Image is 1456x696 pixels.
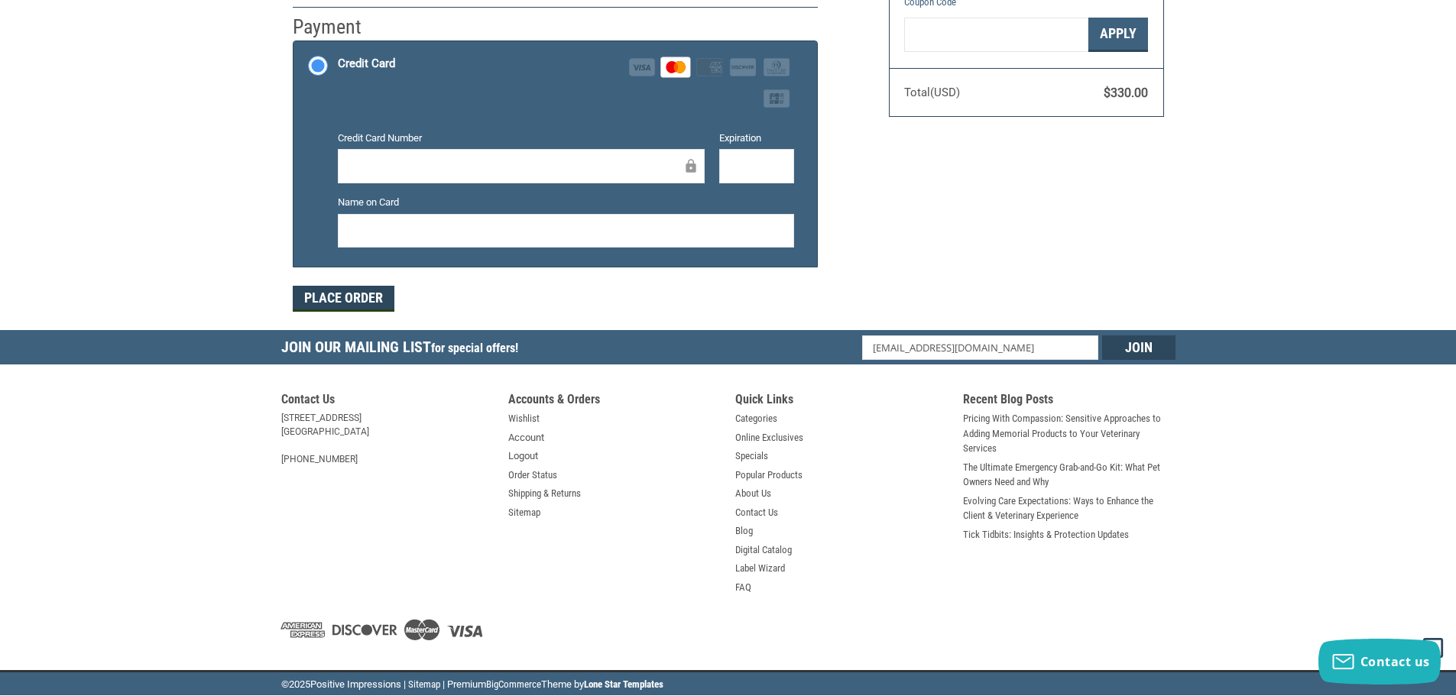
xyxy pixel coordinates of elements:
input: Join [1102,335,1176,360]
a: Wishlist [508,411,540,426]
a: Pricing With Compassion: Sensitive Approaches to Adding Memorial Products to Your Veterinary Serv... [963,411,1176,456]
li: | Premium Theme by [443,677,663,696]
a: Logout [508,448,538,464]
a: Order Status [508,468,557,483]
a: Tick Tidbits: Insights & Protection Updates [963,527,1129,542]
button: Contact us [1318,639,1441,685]
h5: Quick Links [735,392,948,411]
a: Blog [735,523,753,539]
label: Credit Card Number [338,131,705,146]
button: Apply [1088,18,1148,52]
a: Lone Star Templates [584,678,663,690]
span: Total (USD) [904,86,960,99]
a: Account [508,430,544,445]
span: Contact us [1360,653,1430,670]
label: Name on Card [338,195,794,210]
a: BigCommerce [486,678,541,690]
div: Credit Card [338,51,395,76]
a: Online Exclusives [735,430,803,445]
a: Label Wizard [735,561,785,576]
span: $330.00 [1104,86,1148,100]
input: Email [862,335,1098,360]
span: for special offers! [431,341,518,355]
a: About Us [735,486,771,501]
span: 2025 [289,678,310,690]
a: Contact Us [735,505,778,520]
label: Expiration [719,131,794,146]
span: © Positive Impressions [281,678,401,690]
a: Digital Catalog [735,542,792,558]
address: [STREET_ADDRESS] [GEOGRAPHIC_DATA] [PHONE_NUMBER] [281,411,494,466]
h2: Payment [293,15,382,40]
button: Place Order [293,286,394,312]
h5: Recent Blog Posts [963,392,1176,411]
h5: Contact Us [281,392,494,411]
input: Gift Certificate or Coupon Code [904,18,1088,52]
a: The Ultimate Emergency Grab-and-Go Kit: What Pet Owners Need and Why [963,460,1176,490]
a: Specials [735,448,768,464]
a: FAQ [735,580,751,595]
a: Categories [735,411,777,426]
a: Popular Products [735,468,803,483]
h5: Accounts & Orders [508,392,721,411]
h5: Join Our Mailing List [281,330,526,369]
a: | Sitemap [404,678,440,690]
a: Shipping & Returns [508,486,581,501]
a: Evolving Care Expectations: Ways to Enhance the Client & Veterinary Experience [963,494,1176,523]
a: Sitemap [508,505,540,520]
